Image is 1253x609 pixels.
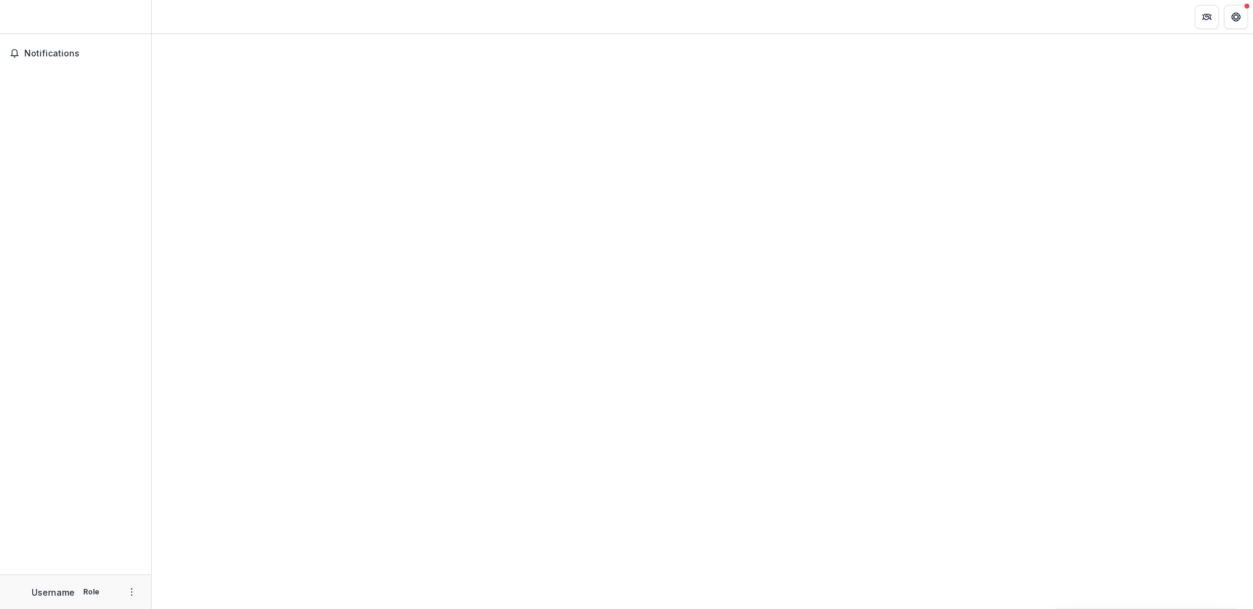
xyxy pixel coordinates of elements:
[1224,5,1248,29] button: Get Help
[79,587,103,597] p: Role
[32,586,75,599] p: Username
[124,585,139,599] button: More
[24,49,141,59] span: Notifications
[5,44,146,63] button: Notifications
[1195,5,1219,29] button: Partners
